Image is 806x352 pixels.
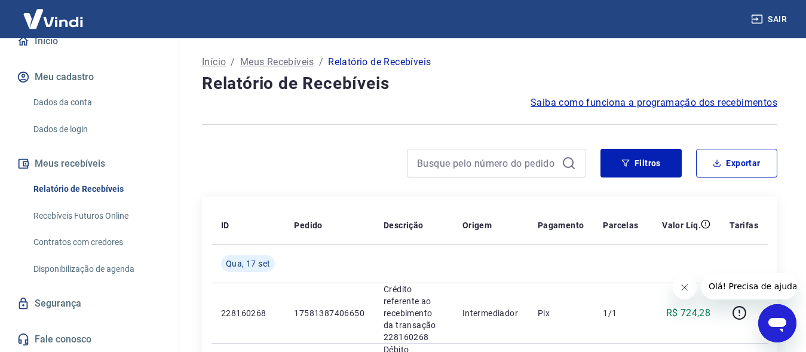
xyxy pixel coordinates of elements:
[538,307,584,319] p: Pix
[29,117,164,142] a: Dados de login
[603,219,638,231] p: Parcelas
[29,257,164,281] a: Disponibilização de agenda
[226,258,270,270] span: Qua, 17 set
[384,219,424,231] p: Descrição
[531,96,777,110] a: Saiba como funciona a programação dos recebimentos
[417,154,557,172] input: Busque pelo número do pedido
[29,230,164,255] a: Contratos com credores
[462,219,492,231] p: Origem
[384,283,443,343] p: Crédito referente ao recebimento da transação 228160268
[29,90,164,115] a: Dados da conta
[538,219,584,231] p: Pagamento
[662,219,701,231] p: Valor Líq.
[696,149,777,177] button: Exportar
[14,290,164,317] a: Segurança
[7,8,100,18] span: Olá! Precisa de ajuda?
[14,28,164,54] a: Início
[673,276,697,299] iframe: Fechar mensagem
[666,306,711,320] p: R$ 724,28
[600,149,682,177] button: Filtros
[603,307,638,319] p: 1/1
[701,273,796,299] iframe: Mensagem da empresa
[221,219,229,231] p: ID
[202,72,777,96] h4: Relatório de Recebíveis
[202,55,226,69] a: Início
[462,307,519,319] p: Intermediador
[294,219,322,231] p: Pedido
[14,1,92,37] img: Vindi
[319,55,323,69] p: /
[14,64,164,90] button: Meu cadastro
[240,55,314,69] a: Meus Recebíveis
[221,307,275,319] p: 228160268
[749,8,792,30] button: Sair
[328,55,431,69] p: Relatório de Recebíveis
[231,55,235,69] p: /
[758,304,796,342] iframe: Botão para abrir a janela de mensagens
[14,151,164,177] button: Meus recebíveis
[29,177,164,201] a: Relatório de Recebíveis
[730,219,758,231] p: Tarifas
[294,307,364,319] p: 17581387406650
[29,204,164,228] a: Recebíveis Futuros Online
